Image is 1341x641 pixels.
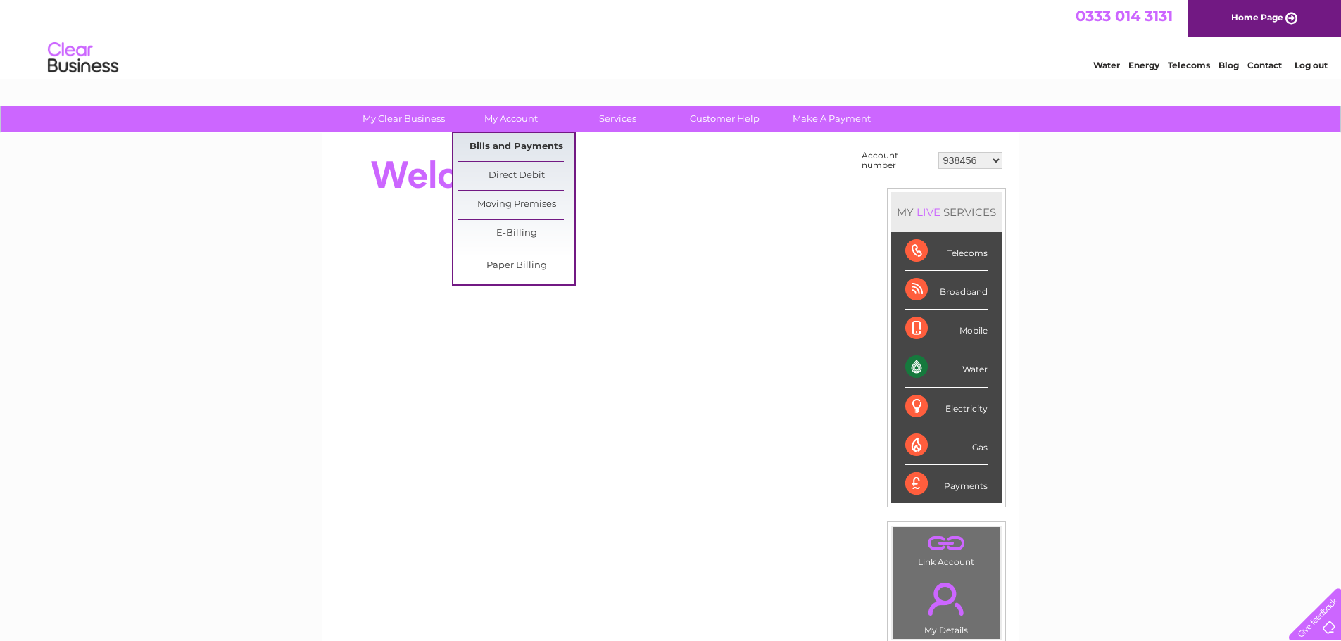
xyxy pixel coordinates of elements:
a: Paper Billing [458,252,574,280]
a: My Account [453,106,569,132]
div: Electricity [905,388,988,426]
td: Account number [858,147,935,174]
a: . [896,574,997,623]
div: Water [905,348,988,387]
div: Payments [905,465,988,503]
a: My Clear Business [346,106,462,132]
td: My Details [892,571,1001,640]
div: LIVE [914,205,943,219]
a: Water [1093,60,1120,70]
img: logo.png [47,37,119,80]
div: Telecoms [905,232,988,271]
a: Telecoms [1168,60,1210,70]
a: Moving Premises [458,191,574,219]
div: MY SERVICES [891,192,1002,232]
div: Broadband [905,271,988,310]
a: 0333 014 3131 [1076,7,1173,25]
a: Direct Debit [458,162,574,190]
div: Mobile [905,310,988,348]
div: Clear Business is a trading name of Verastar Limited (registered in [GEOGRAPHIC_DATA] No. 3667643... [339,8,1004,68]
td: Link Account [892,526,1001,571]
div: Gas [905,426,988,465]
a: Customer Help [667,106,783,132]
a: Bills and Payments [458,133,574,161]
a: E-Billing [458,220,574,248]
a: Log out [1295,60,1328,70]
a: Services [560,106,676,132]
a: Contact [1247,60,1282,70]
a: Blog [1219,60,1239,70]
a: . [896,531,997,555]
a: Make A Payment [774,106,890,132]
a: Energy [1128,60,1159,70]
